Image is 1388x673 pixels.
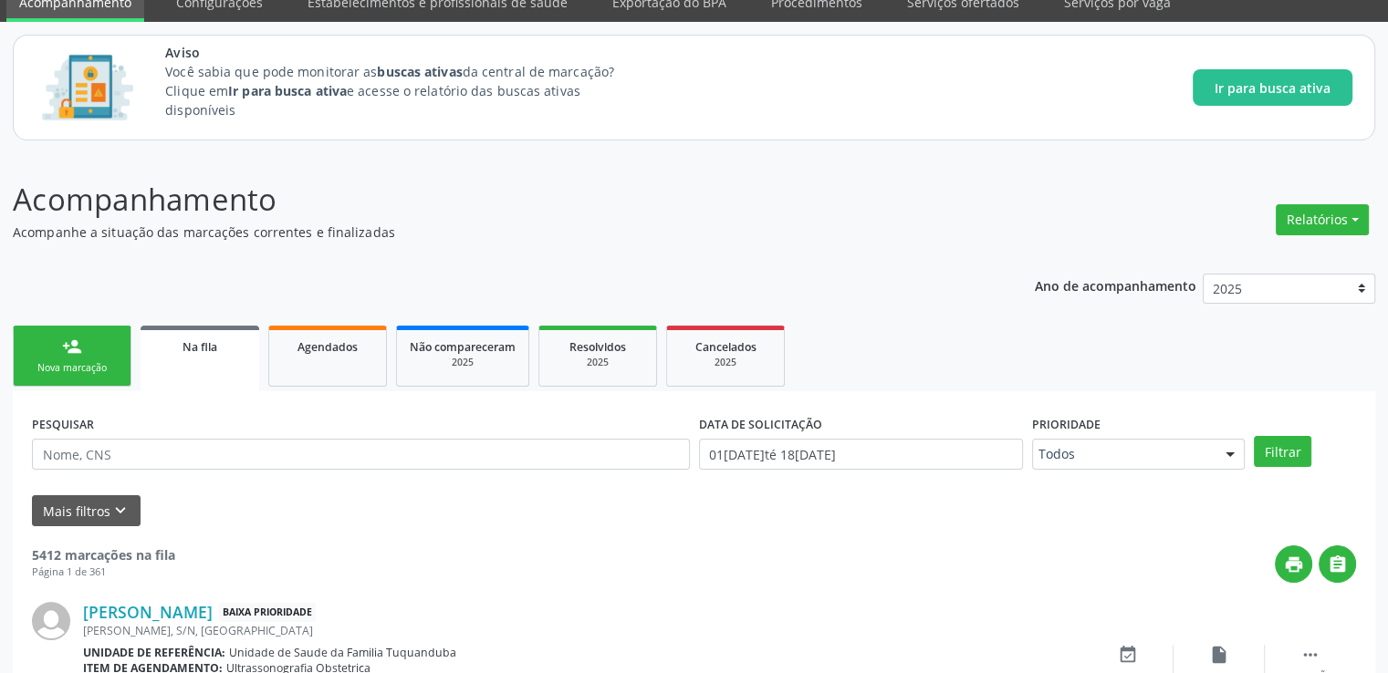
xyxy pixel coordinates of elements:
[699,439,1023,470] input: Selecione um intervalo
[1254,436,1311,467] button: Filtrar
[1038,445,1208,463] span: Todos
[1275,545,1312,583] button: print
[32,410,94,439] label: PESQUISAR
[110,501,130,521] i: keyboard_arrow_down
[229,645,456,660] span: Unidade de Saude da Familia Tuquanduba
[228,82,347,99] strong: Ir para busca ativa
[165,43,648,62] span: Aviso
[1276,204,1369,235] button: Relatórios
[377,63,462,80] strong: buscas ativas
[36,47,140,129] img: Imagem de CalloutCard
[1319,545,1356,583] button: 
[1035,274,1196,296] p: Ano de acompanhamento
[13,177,966,223] p: Acompanhamento
[1209,645,1229,665] i: insert_drive_file
[183,339,217,355] span: Na fila
[569,339,626,355] span: Resolvidos
[1215,78,1331,98] span: Ir para busca ativa
[13,223,966,242] p: Acompanhe a situação das marcações correntes e finalizadas
[32,439,690,470] input: Nome, CNS
[1284,554,1304,575] i: print
[680,356,771,369] div: 2025
[1328,554,1348,575] i: 
[83,623,1082,638] div: [PERSON_NAME], S/N, [GEOGRAPHIC_DATA]
[32,495,141,527] button: Mais filtroskeyboard_arrow_down
[26,361,118,375] div: Nova marcação
[1032,410,1101,439] label: Prioridade
[1300,645,1320,665] i: 
[32,546,175,564] strong: 5412 marcações na fila
[62,336,82,357] div: person_add
[219,603,316,622] span: Baixa Prioridade
[83,645,225,660] b: Unidade de referência:
[410,339,516,355] span: Não compareceram
[699,410,822,439] label: DATA DE SOLICITAÇÃO
[410,356,516,369] div: 2025
[165,62,648,119] p: Você sabia que pode monitorar as da central de marcação? Clique em e acesse o relatório das busca...
[83,602,213,622] a: [PERSON_NAME]
[552,356,643,369] div: 2025
[1118,645,1138,665] i: event_available
[695,339,757,355] span: Cancelados
[32,564,175,580] div: Página 1 de 361
[1193,69,1352,106] button: Ir para busca ativa
[297,339,358,355] span: Agendados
